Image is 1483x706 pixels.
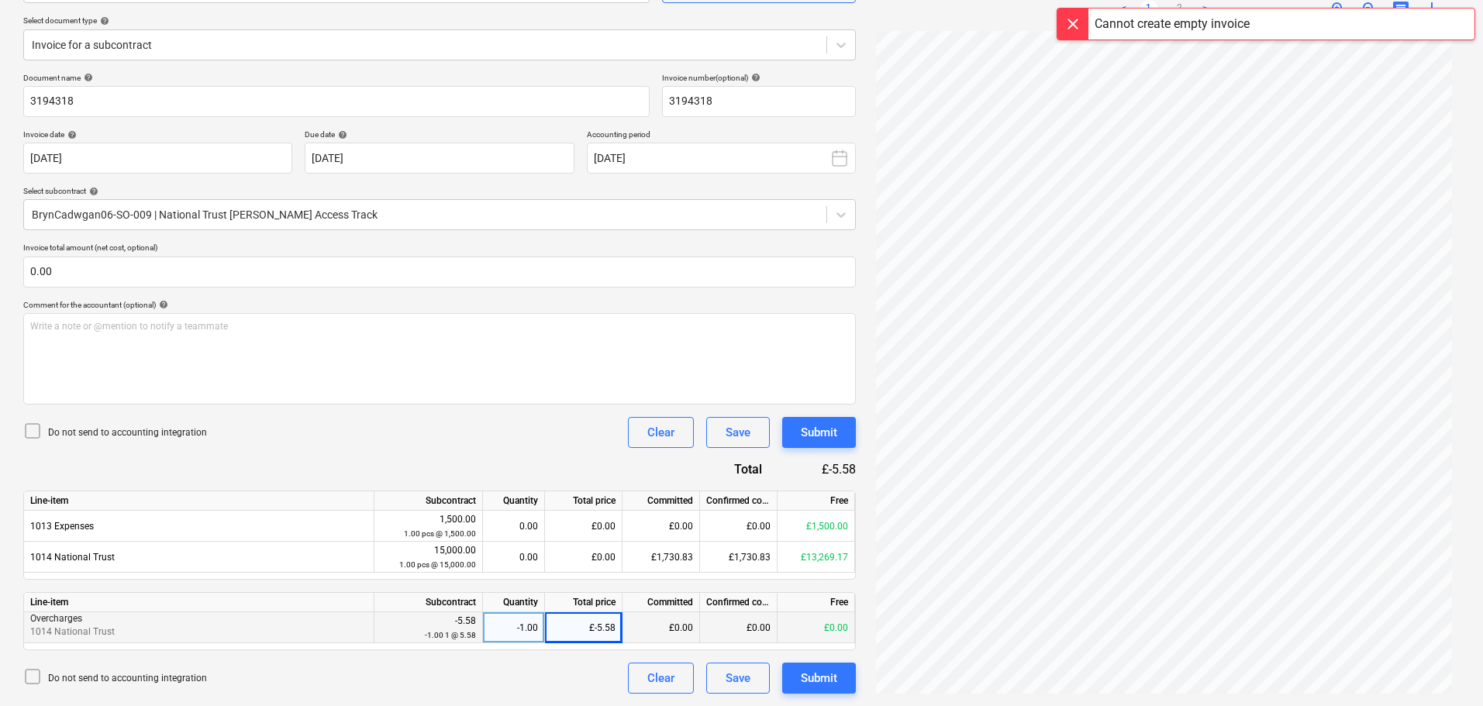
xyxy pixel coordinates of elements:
span: help [748,73,760,82]
div: Select subcontract [23,186,856,196]
div: £0.00 [545,511,623,542]
div: £-5.58 [787,460,856,478]
div: Line-item [24,491,374,511]
span: help [86,187,98,196]
div: Subcontract [374,491,483,511]
button: Save [706,417,770,448]
input: Invoice date not specified [23,143,292,174]
button: Submit [782,663,856,694]
p: Do not send to accounting integration [48,672,207,685]
div: Invoice date [23,129,292,139]
div: Confirmed costs [700,593,778,612]
iframe: Chat Widget [1405,632,1483,706]
span: help [335,130,347,139]
div: Document name [23,73,650,83]
div: -1.00 [489,612,538,643]
div: Free [778,491,855,511]
div: Save [726,422,750,443]
div: £-5.58 [545,612,623,643]
div: Select document type [23,15,856,26]
div: £13,269.17 [778,542,855,573]
div: Subcontract [374,593,483,612]
input: Due date not specified [305,143,574,174]
input: Invoice total amount (net cost, optional) [23,257,856,288]
div: Clear [647,668,674,688]
span: help [81,73,93,82]
div: Free [778,593,855,612]
span: 1013 Expenses [30,521,94,532]
div: £1,730.83 [623,542,700,573]
div: Invoice number (optional) [662,73,856,83]
span: 1014 National Trust [30,552,115,563]
p: Do not send to accounting integration [48,426,207,439]
button: Submit [782,417,856,448]
div: -5.58 [381,614,476,642]
p: Invoice total amount (net cost, optional) [23,243,856,256]
div: Submit [801,668,837,688]
button: Save [706,663,770,694]
div: Total price [545,491,623,511]
p: Accounting period [587,129,856,143]
span: help [156,300,168,309]
button: Clear [628,663,694,694]
div: £0.00 [623,612,700,643]
div: £0.00 [778,612,855,643]
div: £1,730.83 [700,542,778,573]
div: £1,500.00 [778,511,855,542]
span: 1014 National Trust [30,626,115,637]
button: Clear [628,417,694,448]
div: Total [654,460,787,478]
span: help [64,130,77,139]
small: 1.00 pcs @ 1,500.00 [404,529,476,538]
div: £0.00 [545,542,623,573]
div: Committed [623,593,700,612]
span: Overcharges [30,613,82,624]
div: Comment for the accountant (optional) [23,300,856,310]
div: Cannot create empty invoice [1095,15,1250,33]
span: help [97,16,109,26]
div: 1,500.00 [381,512,476,541]
div: Line-item [24,593,374,612]
div: Clear [647,422,674,443]
div: Total price [545,593,623,612]
div: Committed [623,491,700,511]
button: [DATE] [587,143,856,174]
div: 0.00 [489,511,538,542]
div: Save [726,668,750,688]
div: £0.00 [623,511,700,542]
input: Invoice number [662,86,856,117]
div: Quantity [483,593,545,612]
div: Confirmed costs [700,491,778,511]
div: 15,000.00 [381,543,476,572]
small: -1.00 1 @ 5.58 [425,631,476,639]
small: 1.00 pcs @ 15,000.00 [399,560,476,569]
div: Due date [305,129,574,139]
input: Document name [23,86,650,117]
div: £0.00 [700,612,778,643]
div: 0.00 [489,542,538,573]
div: Quantity [483,491,545,511]
div: Submit [801,422,837,443]
div: £0.00 [700,511,778,542]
